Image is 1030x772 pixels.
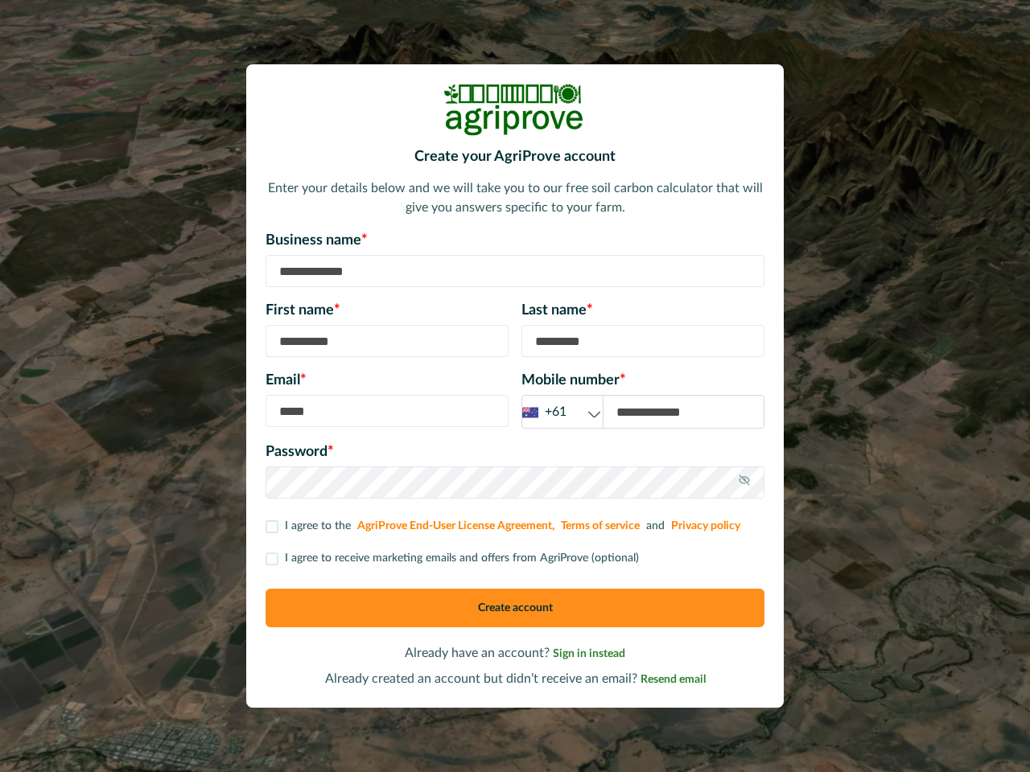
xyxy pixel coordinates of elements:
a: Resend email [641,672,706,685]
a: Sign in instead [553,647,625,659]
p: Already created an account but didn’t receive an email? [266,669,764,688]
a: AgriProve End-User License Agreement, [357,520,554,532]
p: Mobile number [521,370,764,392]
p: Last name [521,300,764,322]
a: Terms of service [561,520,640,532]
button: Create account [266,589,764,627]
h2: Create your AgriProve account [266,149,764,166]
span: Sign in instead [553,648,625,659]
p: Business name [266,230,764,252]
p: First name [266,300,509,322]
span: Resend email [641,674,706,685]
p: I agree to receive marketing emails and offers from AgriProve (optional) [285,550,639,567]
p: Password [266,441,764,463]
p: Already have an account? [266,643,764,663]
p: Email [266,370,509,392]
a: Privacy policy [671,520,740,532]
p: Enter your details below and we will take you to our free soil carbon calculator that will give y... [266,179,764,217]
img: Logo Image [443,84,587,136]
p: I agree to the and [285,518,744,535]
